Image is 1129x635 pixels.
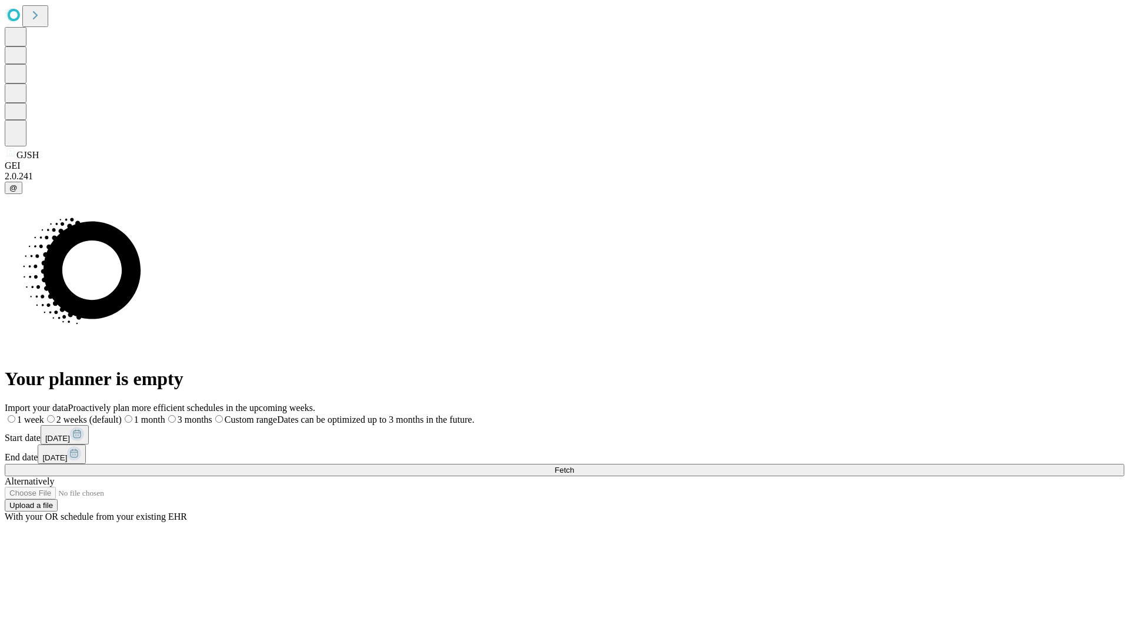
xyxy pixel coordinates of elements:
span: [DATE] [42,453,67,462]
span: Proactively plan more efficient schedules in the upcoming weeks. [68,403,315,413]
input: 2 weeks (default) [47,415,55,423]
span: [DATE] [45,434,70,443]
input: Custom rangeDates can be optimized up to 3 months in the future. [215,415,223,423]
input: 1 week [8,415,15,423]
span: GJSH [16,150,39,160]
span: 2 weeks (default) [56,415,122,425]
button: Upload a file [5,499,58,512]
span: Custom range [225,415,277,425]
span: With your OR schedule from your existing EHR [5,512,187,522]
h1: Your planner is empty [5,368,1124,390]
span: Fetch [555,466,574,474]
input: 1 month [125,415,132,423]
div: Start date [5,425,1124,444]
div: End date [5,444,1124,464]
div: GEI [5,161,1124,171]
span: @ [9,183,18,192]
button: [DATE] [41,425,89,444]
span: Import your data [5,403,68,413]
button: @ [5,182,22,194]
span: Alternatively [5,476,54,486]
span: 3 months [178,415,212,425]
div: 2.0.241 [5,171,1124,182]
button: [DATE] [38,444,86,464]
span: Dates can be optimized up to 3 months in the future. [277,415,474,425]
button: Fetch [5,464,1124,476]
input: 3 months [168,415,176,423]
span: 1 month [134,415,165,425]
span: 1 week [17,415,44,425]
